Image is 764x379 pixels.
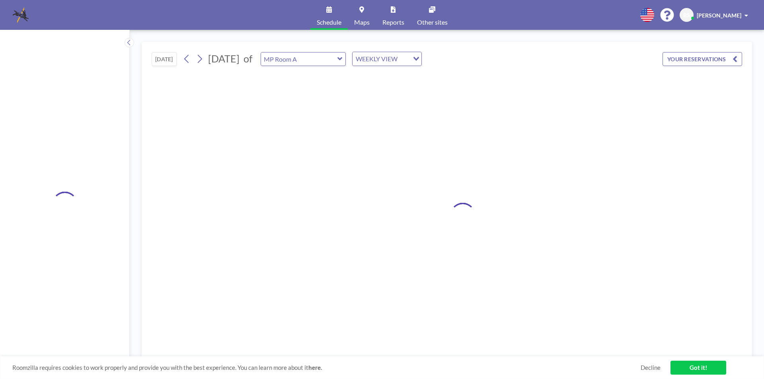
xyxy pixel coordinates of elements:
[354,19,370,25] span: Maps
[353,52,421,66] div: Search for option
[641,364,661,371] a: Decline
[417,19,448,25] span: Other sites
[244,52,252,65] span: of
[152,52,177,66] button: [DATE]
[12,364,641,371] span: Roomzilla requires cookies to work properly and provide you with the best experience. You can lea...
[382,19,404,25] span: Reports
[663,52,742,66] button: YOUR RESERVATIONS
[308,364,322,371] a: here.
[670,361,726,375] a: Got it!
[317,19,341,25] span: Schedule
[683,12,690,19] span: BS
[208,52,240,64] span: [DATE]
[400,54,408,64] input: Search for option
[13,7,29,23] img: organization-logo
[261,52,337,66] input: MP Room A
[697,12,741,19] span: [PERSON_NAME]
[354,54,399,64] span: WEEKLY VIEW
